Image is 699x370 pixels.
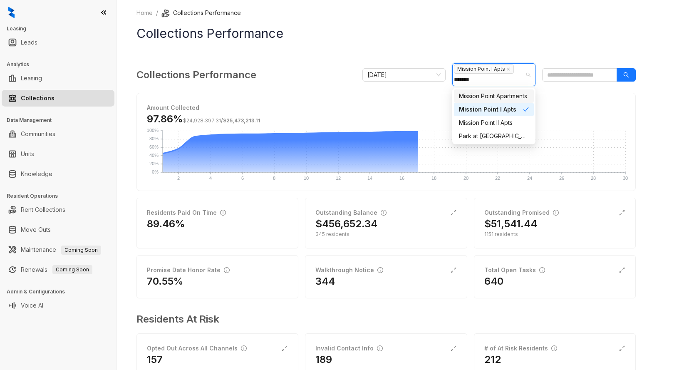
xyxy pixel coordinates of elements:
text: 26 [559,176,564,181]
li: Leads [2,34,114,51]
text: 14 [367,176,372,181]
span: info-circle [377,267,383,273]
h2: 157 [147,353,163,366]
div: Mission Point II Apts [459,118,529,127]
a: RenewalsComing Soon [21,261,92,278]
a: Home [135,8,154,17]
span: info-circle [241,345,247,351]
li: Leasing [2,70,114,87]
span: expand-alt [450,209,457,216]
h3: Leasing [7,25,116,32]
text: 60% [149,144,159,149]
div: Park at [GEOGRAPHIC_DATA] [459,132,529,141]
span: info-circle [377,345,383,351]
div: Mission Point Apartments [459,92,529,101]
a: Move Outs [21,221,51,238]
span: expand-alt [619,345,625,352]
span: search [623,72,629,78]
span: $24,928,397.31 [183,117,221,124]
span: Mission Point I Apts [454,65,514,74]
span: Coming Soon [61,246,101,255]
h2: 189 [315,353,332,366]
div: # of At Risk Residents [484,344,557,353]
a: Rent Collections [21,201,65,218]
li: Renewals [2,261,114,278]
div: Residents Paid On Time [147,208,226,217]
div: Invalid Contact Info [315,344,383,353]
div: Promise Date Honor Rate [147,266,230,275]
a: Units [21,146,34,162]
h2: 640 [484,275,503,288]
li: Move Outs [2,221,114,238]
text: 22 [495,176,500,181]
span: expand-alt [281,345,288,352]
text: 100% [147,128,159,133]
h2: 70.55% [147,275,183,288]
a: Collections [21,90,55,107]
span: expand-alt [450,345,457,352]
span: $25,473,213.11 [223,117,260,124]
span: September 2025 [367,69,441,81]
li: Collections [2,90,114,107]
text: 20 [464,176,468,181]
div: Mission Point Apartments [454,89,534,103]
li: Rent Collections [2,201,114,218]
text: 2 [177,176,180,181]
h3: Analytics [7,61,116,68]
text: 80% [149,136,159,141]
h3: Data Management [7,117,116,124]
strong: Amount Collected [147,104,199,111]
span: Coming Soon [52,265,92,274]
span: info-circle [224,267,230,273]
h2: 212 [484,353,501,366]
h3: 97.86% [147,112,260,126]
img: logo [8,7,15,18]
span: / [183,117,260,124]
a: Communities [21,126,55,142]
span: info-circle [539,267,545,273]
a: Leads [21,34,37,51]
h3: Residents At Risk [136,312,629,327]
h2: $51,541.44 [484,217,537,231]
div: Mission Point I Apts [454,103,534,116]
li: Maintenance [2,241,114,258]
div: Park at Mission Hills [454,129,534,143]
text: 0% [152,169,159,174]
div: Mission Point I Apts [459,105,523,114]
div: Outstanding Promised [484,208,559,217]
text: 24 [527,176,532,181]
div: 345 residents [315,231,456,238]
text: 18 [431,176,436,181]
li: Knowledge [2,166,114,182]
div: Outstanding Balance [315,208,387,217]
li: Communities [2,126,114,142]
li: Voice AI [2,297,114,314]
span: expand-alt [619,209,625,216]
a: Leasing [21,70,42,87]
h2: $456,652.34 [315,217,377,231]
li: Collections Performance [161,8,241,17]
text: 20% [149,161,159,166]
h3: Admin & Configurations [7,288,116,296]
h2: 344 [315,275,335,288]
text: 4 [209,176,212,181]
li: Units [2,146,114,162]
span: close [506,67,511,71]
h1: Collections Performance [136,24,636,43]
span: info-circle [220,210,226,216]
span: info-circle [381,210,387,216]
text: 28 [591,176,596,181]
span: expand-alt [619,267,625,273]
a: Knowledge [21,166,52,182]
text: 40% [149,153,159,158]
text: 8 [273,176,275,181]
span: check [523,107,529,112]
text: 6 [241,176,244,181]
h3: Resident Operations [7,192,116,200]
text: 10 [304,176,309,181]
span: info-circle [553,210,559,216]
a: Voice AI [21,297,43,314]
div: Total Open Tasks [484,266,545,275]
div: Walkthrough Notice [315,266,383,275]
text: 12 [336,176,341,181]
